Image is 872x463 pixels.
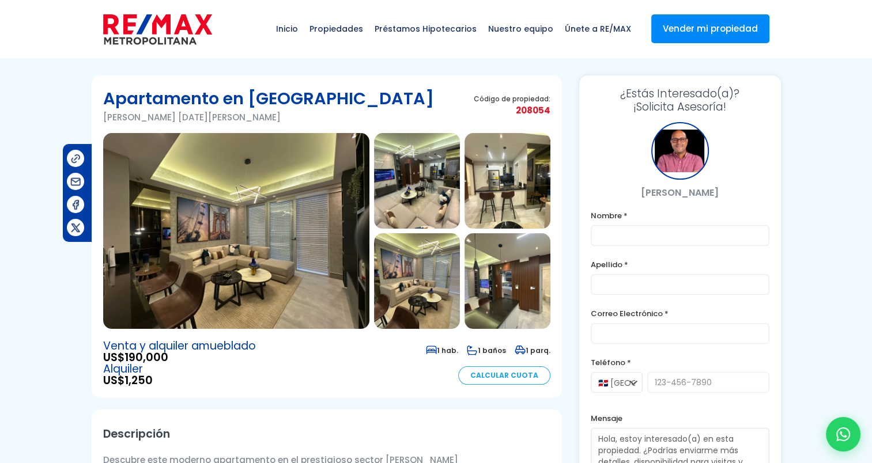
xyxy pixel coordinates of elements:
[103,340,256,352] span: Venta y alquiler amueblado
[458,366,550,385] a: Calcular Cuota
[374,133,460,229] img: Apartamento en Piantini
[591,411,769,426] label: Mensaje
[467,346,506,355] span: 1 baños
[465,133,550,229] img: Apartamento en Piantini
[270,12,304,46] span: Inicio
[591,87,769,113] h3: ¡Solicita Asesoría!
[465,233,550,329] img: Apartamento en Piantini
[369,12,482,46] span: Préstamos Hipotecarios
[103,110,434,124] p: [PERSON_NAME] [DATE][PERSON_NAME]
[591,306,769,321] label: Correo Electrónico *
[304,12,369,46] span: Propiedades
[103,421,550,447] h2: Descripción
[651,122,709,180] div: Julio Holguin
[474,103,550,117] span: 208054
[103,352,256,363] span: US$
[70,176,82,188] img: Compartir
[124,350,168,365] span: 190,000
[103,87,434,110] h1: Apartamento en [GEOGRAPHIC_DATA]
[651,14,769,43] a: Vender mi propiedad
[591,355,769,370] label: Teléfono *
[70,153,82,165] img: Compartir
[591,185,769,200] p: [PERSON_NAME]
[374,233,460,329] img: Apartamento en Piantini
[474,94,550,103] span: Código de propiedad:
[70,222,82,234] img: Compartir
[103,133,369,329] img: Apartamento en Piantini
[124,373,153,388] span: 1,250
[103,375,256,386] span: US$
[591,87,769,100] span: ¿Estás Interesado(a)?
[591,257,769,272] label: Apellido *
[70,199,82,211] img: Compartir
[426,346,458,355] span: 1 hab.
[647,372,769,393] input: 123-456-7890
[103,363,256,375] span: Alquiler
[559,12,637,46] span: Únete a RE/MAX
[515,346,550,355] span: 1 parq.
[482,12,559,46] span: Nuestro equipo
[591,208,769,223] label: Nombre *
